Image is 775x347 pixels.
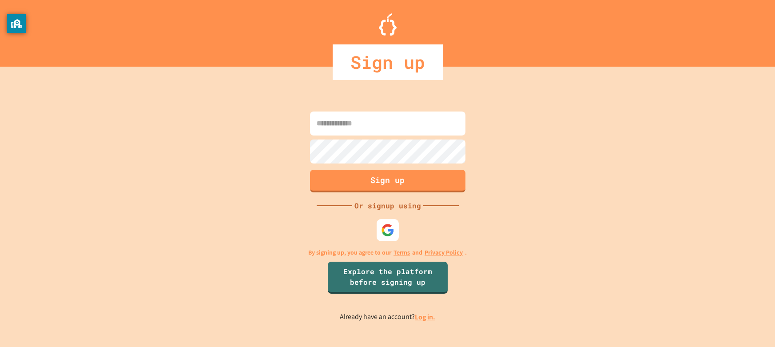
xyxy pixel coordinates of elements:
[333,44,443,80] div: Sign up
[425,248,463,257] a: Privacy Policy
[340,311,435,323] p: Already have an account?
[7,14,26,33] button: privacy banner
[310,170,465,192] button: Sign up
[393,248,410,257] a: Terms
[328,262,448,294] a: Explore the platform before signing up
[379,13,397,36] img: Logo.svg
[381,223,394,237] img: google-icon.svg
[352,200,423,211] div: Or signup using
[415,312,435,322] a: Log in.
[308,248,467,257] p: By signing up, you agree to our and .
